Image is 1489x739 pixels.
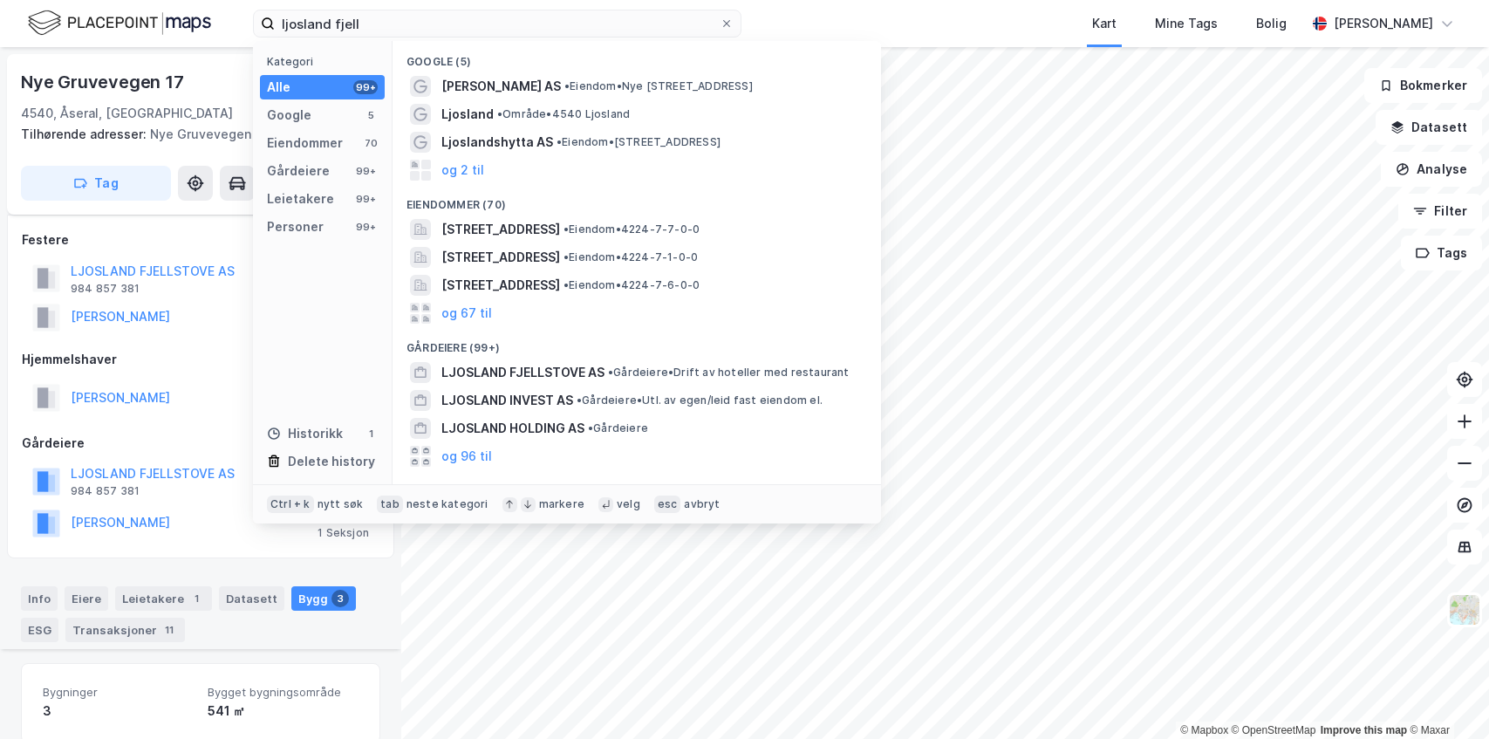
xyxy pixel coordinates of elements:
[608,366,613,379] span: •
[588,421,648,435] span: Gårdeiere
[275,10,720,37] input: Søk på adresse, matrikkel, gårdeiere, leietakere eller personer
[267,105,311,126] div: Google
[353,192,378,206] div: 99+
[563,250,698,264] span: Eiendom • 4224-7-1-0-0
[441,446,492,467] button: og 96 til
[1376,110,1482,145] button: Datasett
[331,590,349,607] div: 3
[393,327,881,359] div: Gårdeiere (99+)
[441,362,604,383] span: LJOSLAND FJELLSTOVE AS
[21,586,58,611] div: Info
[188,590,205,607] div: 1
[557,135,721,149] span: Eiendom • [STREET_ADDRESS]
[208,685,359,700] span: Bygget bygningsområde
[22,433,379,454] div: Gårdeiere
[1448,593,1481,626] img: Z
[267,216,324,237] div: Personer
[318,497,364,511] div: nytt søk
[65,586,108,611] div: Eiere
[353,220,378,234] div: 99+
[441,390,573,411] span: LJOSLAND INVEST AS
[288,451,375,472] div: Delete history
[21,103,233,124] div: 4540, Åseral, [GEOGRAPHIC_DATA]
[43,701,194,722] div: 3
[441,247,560,268] span: [STREET_ADDRESS]
[1256,13,1287,34] div: Bolig
[208,701,359,722] div: 541 ㎡
[21,68,188,96] div: Nye Gruvevegen 17
[441,303,492,324] button: og 67 til
[441,418,584,439] span: LJOSLAND HOLDING AS
[364,427,378,441] div: 1
[1321,724,1407,736] a: Improve this map
[654,496,681,513] div: esc
[267,161,330,181] div: Gårdeiere
[588,421,593,435] span: •
[1381,152,1482,187] button: Analyse
[393,470,881,502] div: Leietakere (99+)
[1180,724,1228,736] a: Mapbox
[71,484,140,498] div: 984 857 381
[267,77,290,98] div: Alle
[65,618,185,642] div: Transaksjoner
[441,275,560,296] span: [STREET_ADDRESS]
[1402,655,1489,739] iframe: Chat Widget
[393,41,881,72] div: Google (5)
[497,107,502,120] span: •
[21,124,366,145] div: Nye Gruvevegen 19
[21,166,171,201] button: Tag
[1232,724,1316,736] a: OpenStreetMap
[21,127,150,141] span: Tilhørende adresser:
[28,8,211,38] img: logo.f888ab2527a4732fd821a326f86c7f29.svg
[1155,13,1218,34] div: Mine Tags
[563,250,569,263] span: •
[608,366,850,380] span: Gårdeiere • Drift av hoteller med restaurant
[393,184,881,216] div: Eiendommer (70)
[441,104,494,125] span: Ljosland
[364,136,378,150] div: 70
[563,222,569,236] span: •
[1092,13,1117,34] div: Kart
[115,586,212,611] div: Leietakere
[441,76,561,97] span: [PERSON_NAME] AS
[22,229,379,250] div: Festere
[617,497,640,511] div: velg
[364,108,378,122] div: 5
[563,278,569,291] span: •
[564,79,753,93] span: Eiendom • Nye [STREET_ADDRESS]
[577,393,823,407] span: Gårdeiere • Utl. av egen/leid fast eiendom el.
[267,423,343,444] div: Historikk
[497,107,630,121] span: Område • 4540 Ljosland
[563,222,700,236] span: Eiendom • 4224-7-7-0-0
[1398,194,1482,229] button: Filter
[318,526,369,540] div: 1 Seksjon
[539,497,584,511] div: markere
[71,282,140,296] div: 984 857 381
[1334,13,1433,34] div: [PERSON_NAME]
[353,164,378,178] div: 99+
[563,278,700,292] span: Eiendom • 4224-7-6-0-0
[161,621,178,639] div: 11
[1401,236,1482,270] button: Tags
[441,160,484,181] button: og 2 til
[267,133,343,154] div: Eiendommer
[441,132,553,153] span: Ljoslandshytta AS
[43,685,194,700] span: Bygninger
[564,79,570,92] span: •
[267,496,314,513] div: Ctrl + k
[291,586,356,611] div: Bygg
[406,497,488,511] div: neste kategori
[441,219,560,240] span: [STREET_ADDRESS]
[267,188,334,209] div: Leietakere
[1364,68,1482,103] button: Bokmerker
[267,55,385,68] div: Kategori
[353,80,378,94] div: 99+
[219,586,284,611] div: Datasett
[22,349,379,370] div: Hjemmelshaver
[1402,655,1489,739] div: Kontrollprogram for chat
[684,497,720,511] div: avbryt
[557,135,562,148] span: •
[21,618,58,642] div: ESG
[377,496,403,513] div: tab
[577,393,582,407] span: •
